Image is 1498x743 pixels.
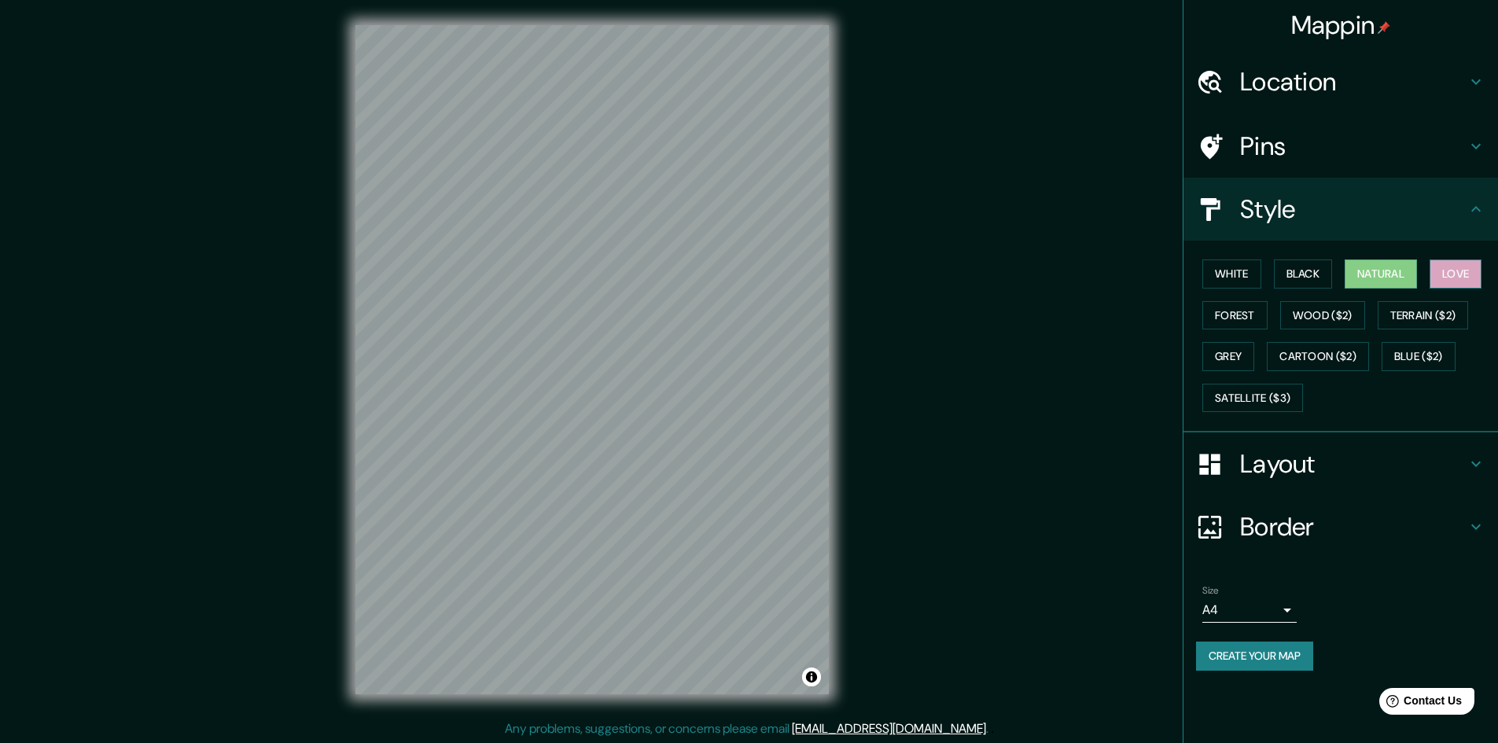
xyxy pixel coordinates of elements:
[792,720,986,737] a: [EMAIL_ADDRESS][DOMAIN_NAME]
[1240,66,1467,97] h4: Location
[1202,584,1219,598] label: Size
[1240,193,1467,225] h4: Style
[1240,448,1467,480] h4: Layout
[1183,50,1498,113] div: Location
[1430,259,1481,289] button: Love
[991,719,994,738] div: .
[1202,259,1261,289] button: White
[1196,642,1313,671] button: Create your map
[1240,511,1467,543] h4: Border
[1267,342,1369,371] button: Cartoon ($2)
[1240,131,1467,162] h4: Pins
[1183,115,1498,178] div: Pins
[1274,259,1333,289] button: Black
[802,668,821,686] button: Toggle attribution
[1382,342,1456,371] button: Blue ($2)
[1358,682,1481,726] iframe: Help widget launcher
[1202,384,1303,413] button: Satellite ($3)
[1378,21,1390,34] img: pin-icon.png
[1183,178,1498,241] div: Style
[1202,598,1297,623] div: A4
[1202,301,1268,330] button: Forest
[505,719,988,738] p: Any problems, suggestions, or concerns please email .
[1345,259,1417,289] button: Natural
[988,719,991,738] div: .
[1183,495,1498,558] div: Border
[1378,301,1469,330] button: Terrain ($2)
[355,25,829,694] canvas: Map
[1183,432,1498,495] div: Layout
[1202,342,1254,371] button: Grey
[1291,9,1391,41] h4: Mappin
[1280,301,1365,330] button: Wood ($2)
